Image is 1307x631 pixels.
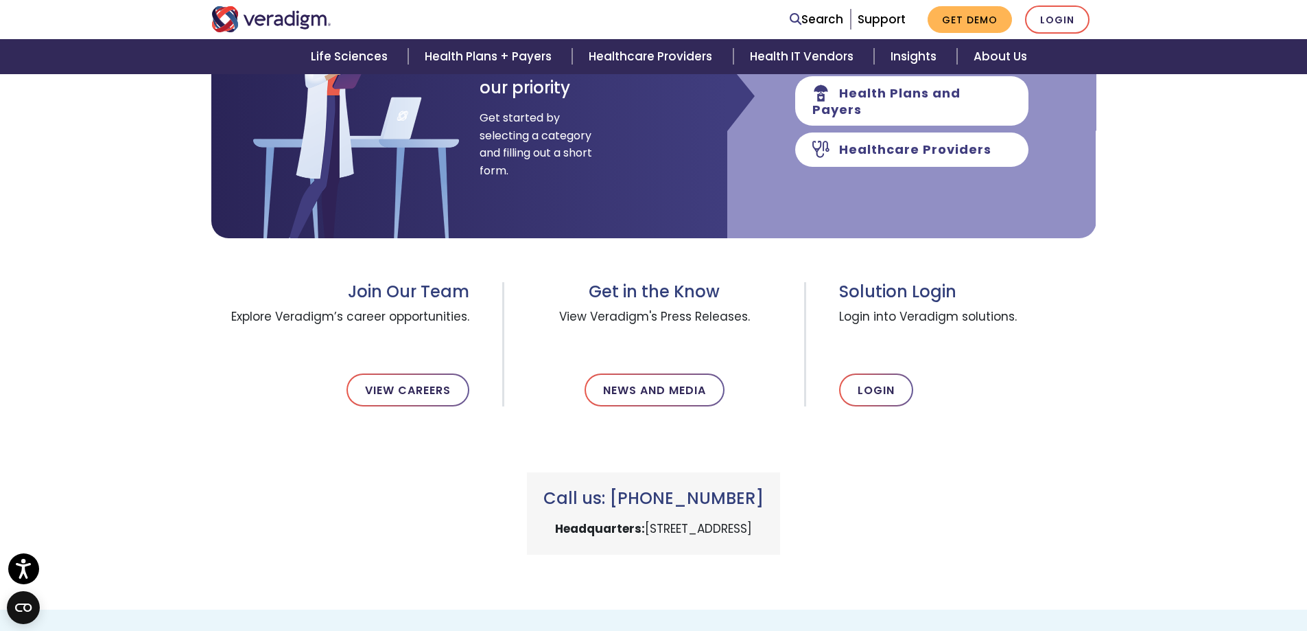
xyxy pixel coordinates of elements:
[1044,532,1291,615] iframe: Drift Chat Widget
[408,39,572,74] a: Health Plans + Payers
[543,520,764,538] p: [STREET_ADDRESS]
[839,374,913,406] a: Login
[211,302,470,352] span: Explore Veradigm’s career opportunities.
[957,39,1044,74] a: About Us
[7,591,40,624] button: Open CMP widget
[294,39,408,74] a: Life Sciences
[211,282,470,302] h3: Join Our Team
[346,374,469,406] a: View Careers
[790,10,843,29] a: Search
[1025,5,1090,34] a: Login
[928,6,1012,33] a: Get Demo
[839,282,1096,302] h3: Solution Login
[572,39,733,74] a: Healthcare Providers
[585,374,725,406] a: News and Media
[537,302,771,352] span: View Veradigm's Press Releases.
[555,520,645,537] strong: Headquarters:
[480,39,620,98] h3: Your satisfaction is our priority
[874,39,957,74] a: Insights
[733,39,874,74] a: Health IT Vendors
[211,6,331,32] img: Veradigm logo
[839,302,1096,352] span: Login into Veradigm solutions.
[480,109,593,179] span: Get started by selecting a category and filling out a short form.
[543,489,764,509] h3: Call us: [PHONE_NUMBER]
[858,11,906,27] a: Support
[537,282,771,302] h3: Get in the Know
